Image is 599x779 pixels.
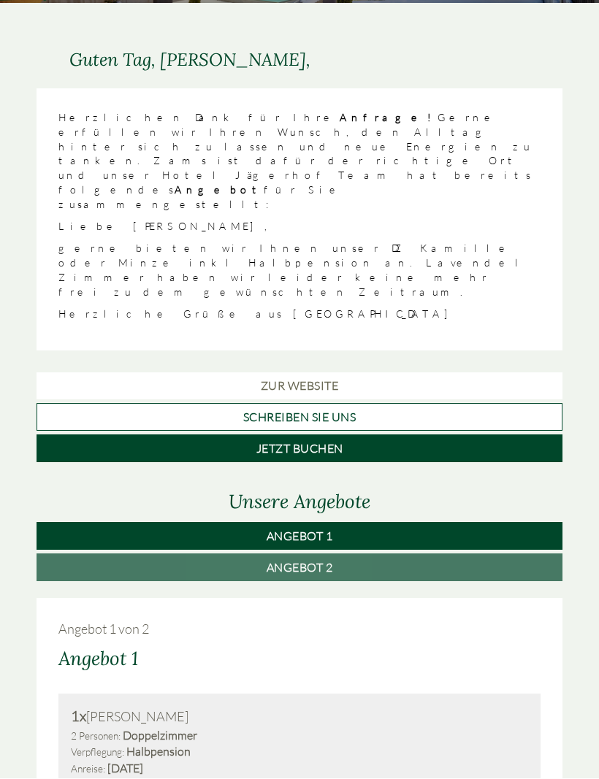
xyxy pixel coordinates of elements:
[126,745,191,759] b: Halbpension
[37,488,562,515] div: Unsere Angebote
[58,242,541,300] p: gerne bieten wir Ihnen unser DZ Kamille oder Minze inkl Halbpension an. Lavendel Zimmer haben wir...
[175,184,264,196] strong: Angebot
[69,51,310,70] h1: Guten Tag, [PERSON_NAME],
[71,746,124,759] small: Verpflegung:
[58,111,541,213] p: Herzlichen Dank für Ihre Gerne erfüllen wir Ihren Wunsch, den Alltag hinter sich zu lassen und ne...
[71,707,86,726] b: 1x
[58,621,149,637] span: Angebot 1 von 2
[58,645,138,672] div: Angebot 1
[71,763,105,775] small: Anreise:
[267,529,333,544] span: Angebot 1
[107,761,143,776] b: [DATE]
[123,729,197,743] b: Doppelzimmer
[58,307,541,322] p: Herzliche Grüße aus [GEOGRAPHIC_DATA]
[340,112,438,124] strong: Anfrage!
[267,561,333,575] span: Angebot 2
[71,707,528,728] div: [PERSON_NAME]
[37,404,562,431] a: Schreiben Sie uns
[37,435,562,463] a: Jetzt buchen
[58,220,541,234] p: Liebe [PERSON_NAME],
[71,730,121,742] small: 2 Personen:
[37,373,562,400] a: Zur Website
